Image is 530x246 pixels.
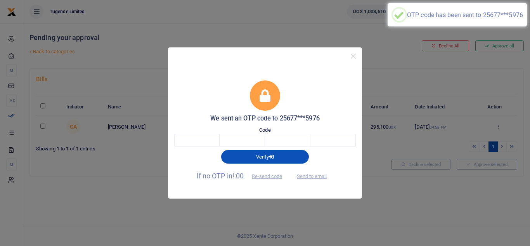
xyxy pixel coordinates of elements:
[197,172,289,180] span: If no OTP in
[348,51,359,62] button: Close
[232,172,244,180] span: !:00
[259,126,270,134] label: Code
[407,11,523,19] div: OTP code has been sent to 25677***5976
[221,150,309,163] button: Verify
[174,115,356,122] h5: We sent an OTP code to 25677***5976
